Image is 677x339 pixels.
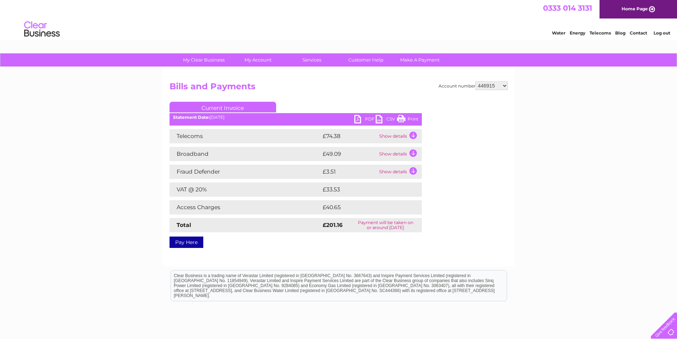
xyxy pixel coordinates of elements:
strong: £201.16 [323,222,343,228]
a: Water [552,30,565,36]
a: Services [283,53,341,67]
a: My Clear Business [174,53,233,67]
td: £74.38 [321,129,377,143]
td: £3.51 [321,165,377,179]
td: Payment will be taken on or around [DATE] [349,218,421,232]
td: Show details [377,165,422,179]
td: £40.65 [321,200,408,214]
div: Clear Business is a trading name of Verastar Limited (registered in [GEOGRAPHIC_DATA] No. 3667643... [171,4,507,35]
td: Show details [377,147,422,161]
a: Contact [630,30,647,36]
a: 0333 014 3131 [543,4,592,12]
td: £33.53 [321,182,407,197]
td: £49.09 [321,147,377,161]
td: VAT @ 20% [170,182,321,197]
a: Blog [615,30,625,36]
a: Pay Here [170,237,203,248]
td: Fraud Defender [170,165,321,179]
td: Access Charges [170,200,321,214]
a: Make A Payment [391,53,449,67]
h2: Bills and Payments [170,81,508,95]
a: Current Invoice [170,102,276,112]
div: Account number [439,81,508,90]
img: logo.png [24,18,60,40]
a: Log out [654,30,670,36]
a: Telecoms [590,30,611,36]
strong: Total [177,222,191,228]
a: CSV [376,115,397,125]
div: [DATE] [170,115,422,120]
a: Energy [570,30,585,36]
td: Show details [377,129,422,143]
td: Telecoms [170,129,321,143]
a: My Account [229,53,287,67]
a: Print [397,115,418,125]
b: Statement Date: [173,115,210,120]
td: Broadband [170,147,321,161]
a: PDF [354,115,376,125]
a: Customer Help [337,53,395,67]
